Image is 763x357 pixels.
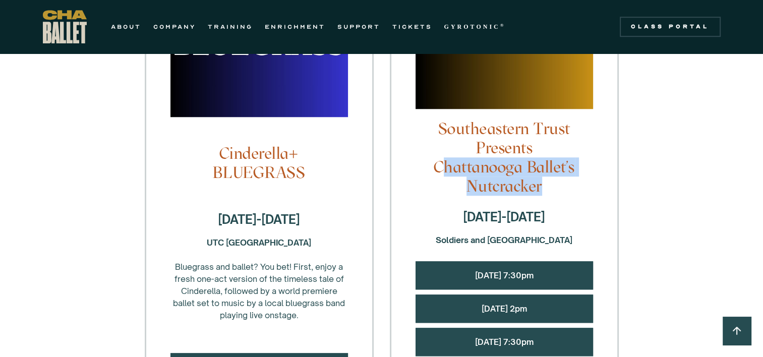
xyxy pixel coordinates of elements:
a: COMPANY [153,21,196,33]
div: Bluegrass and ballet? You bet! First, enjoy a fresh one-act version of the timeless tale of Cinde... [170,236,348,321]
h4: [DATE]-[DATE] [416,209,593,225]
strong: GYROTONIC [444,23,500,30]
a: [DATE] 7:30pm [475,270,534,280]
strong: [DATE]-[DATE] [218,212,300,227]
a: ENRICHMENT [265,21,325,33]
a: TICKETS [392,21,432,33]
strong: UTC [GEOGRAPHIC_DATA] [207,237,311,248]
h4: Cinderella+ BLUEGRASS [170,144,348,182]
a: home [43,10,87,43]
sup: ® [500,23,506,28]
a: GYROTONIC® [444,21,506,33]
div: Class Portal [626,23,715,31]
a: [DATE] 2pm [482,304,527,314]
a: SUPPORT [337,21,380,33]
h4: Southeastern Trust Presents Chattanooga Ballet's Nutcracker [416,119,593,196]
a: Class Portal [620,17,721,37]
a: [DATE] 7:30pm [475,337,534,347]
a: TRAINING [208,21,253,33]
strong: Soldiers and [GEOGRAPHIC_DATA] [436,235,572,245]
a: ABOUT [111,21,141,33]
